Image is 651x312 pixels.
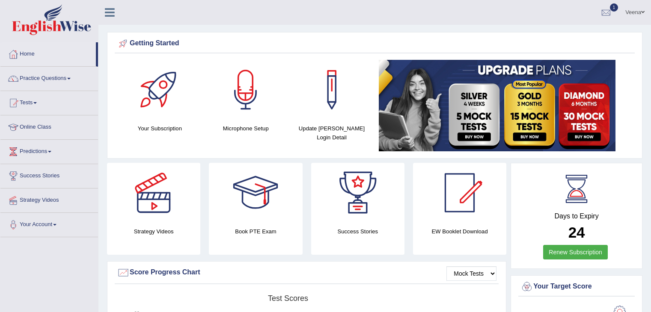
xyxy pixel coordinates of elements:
b: 24 [568,224,585,241]
h4: EW Booklet Download [413,227,506,236]
div: Getting Started [117,37,633,50]
tspan: Test scores [268,294,308,303]
h4: Book PTE Exam [209,227,302,236]
span: 1 [610,3,618,12]
a: Your Account [0,213,98,234]
a: Strategy Videos [0,188,98,210]
h4: Success Stories [311,227,404,236]
a: Tests [0,91,98,112]
a: Predictions [0,140,98,161]
h4: Days to Expiry [520,212,633,220]
div: Score Progress Chart [117,266,496,279]
a: Practice Questions [0,67,98,88]
a: Renew Subscription [543,245,608,259]
a: Success Stories [0,164,98,185]
h4: Microphone Setup [207,124,285,133]
h4: Your Subscription [121,124,199,133]
h4: Update [PERSON_NAME] Login Detail [293,124,371,142]
div: Your Target Score [520,280,633,293]
a: Online Class [0,115,98,137]
a: Home [0,42,96,64]
img: small5.jpg [379,60,615,151]
h4: Strategy Videos [107,227,200,236]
